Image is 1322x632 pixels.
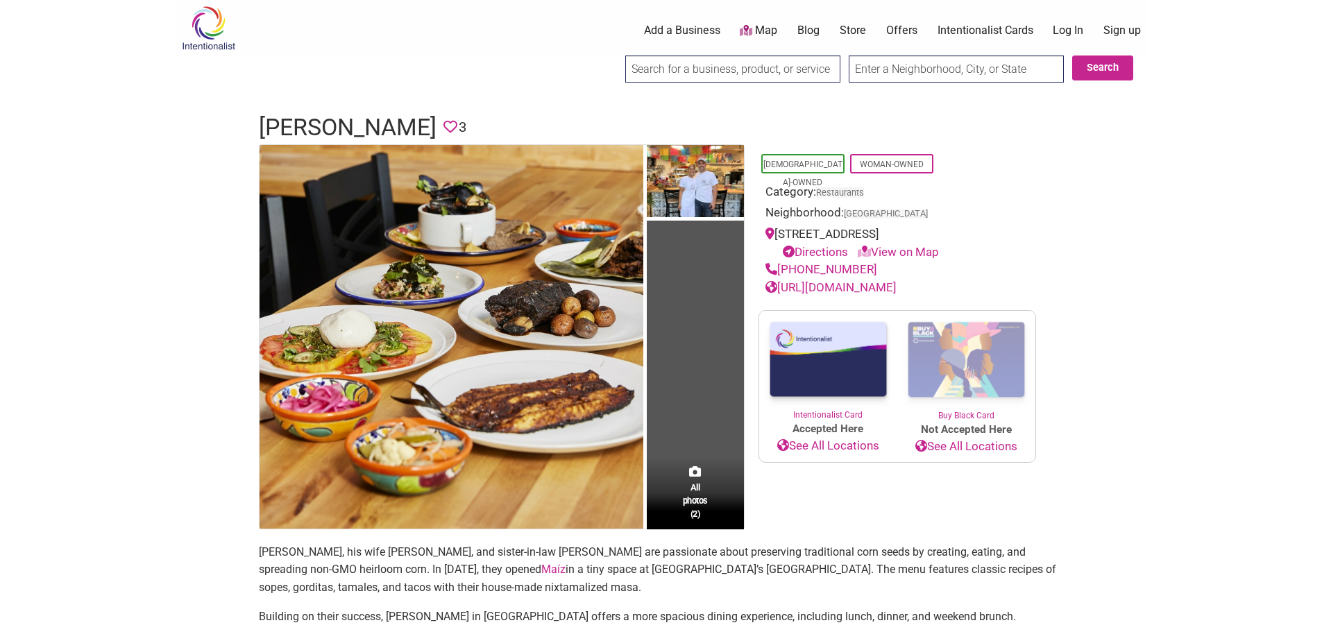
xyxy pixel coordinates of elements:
[765,280,897,294] a: [URL][DOMAIN_NAME]
[1103,23,1141,38] a: Sign up
[840,23,866,38] a: Store
[259,543,1064,597] p: [PERSON_NAME], his wife [PERSON_NAME], and sister-in-law [PERSON_NAME] are passionate about prese...
[644,23,720,38] a: Add a Business
[765,262,877,276] a: [PHONE_NUMBER]
[459,117,466,138] span: 3
[886,23,917,38] a: Offers
[260,145,643,529] img: Maiz Molino
[765,183,1029,205] div: Category:
[897,422,1035,438] span: Not Accepted Here
[759,311,897,421] a: Intentionalist Card
[897,438,1035,456] a: See All Locations
[176,6,241,51] img: Intentionalist
[897,311,1035,422] a: Buy Black Card
[683,481,708,520] span: All photos (2)
[541,563,566,576] a: Maíz
[816,187,864,198] a: Restaurants
[1053,23,1083,38] a: Log In
[759,421,897,437] span: Accepted Here
[858,245,939,259] a: View on Map
[938,23,1033,38] a: Intentionalist Cards
[259,111,437,144] h1: [PERSON_NAME]
[763,160,842,187] a: [DEMOGRAPHIC_DATA]-Owned
[797,23,820,38] a: Blog
[860,160,924,169] a: Woman-Owned
[844,210,928,219] span: [GEOGRAPHIC_DATA]
[765,204,1029,225] div: Neighborhood:
[647,145,744,221] img: Maiz Molino owners Angelica and Aldo
[740,23,777,39] a: Map
[625,55,840,83] input: Search for a business, product, or service
[759,437,897,455] a: See All Locations
[443,117,457,138] span: You must be logged in to save favorites.
[765,225,1029,261] div: [STREET_ADDRESS]
[897,311,1035,409] img: Buy Black Card
[783,245,848,259] a: Directions
[759,311,897,409] img: Intentionalist Card
[259,608,1064,626] p: Building on their success, [PERSON_NAME] in [GEOGRAPHIC_DATA] offers a more spacious dining exper...
[849,55,1064,83] input: Enter a Neighborhood, City, or State
[1072,55,1133,80] button: Search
